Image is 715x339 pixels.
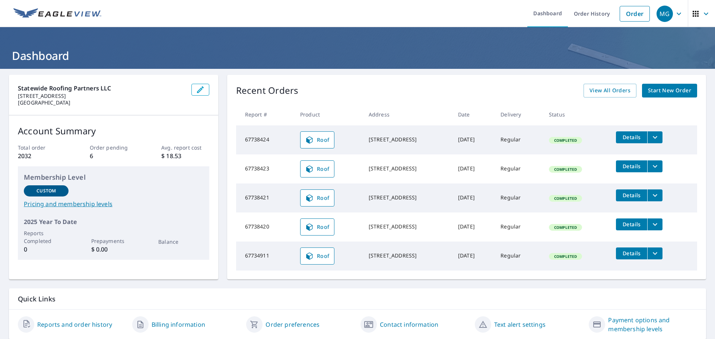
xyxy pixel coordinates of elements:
[452,103,495,125] th: Date
[550,196,581,201] span: Completed
[642,84,697,97] a: Start New Order
[620,163,643,170] span: Details
[18,294,697,304] p: Quick Links
[369,194,446,201] div: [STREET_ADDRESS]
[18,151,66,160] p: 2032
[300,218,334,236] a: Roof
[24,199,203,208] a: Pricing and membership levels
[294,103,363,125] th: Product
[452,125,495,154] td: [DATE]
[452,154,495,183] td: [DATE]
[616,218,647,230] button: detailsBtn-67738420
[300,189,334,207] a: Roof
[543,103,610,125] th: Status
[300,131,334,148] a: Roof
[608,316,697,333] a: Payment options and membership levels
[91,237,136,245] p: Prepayments
[648,86,691,95] span: Start New Order
[452,242,495,271] td: [DATE]
[90,144,137,151] p: Order pending
[584,84,636,97] a: View All Orders
[369,252,446,259] div: [STREET_ADDRESS]
[620,192,643,199] span: Details
[161,144,209,151] p: Avg. report cost
[495,125,543,154] td: Regular
[369,136,446,143] div: [STREET_ADDRESS]
[620,6,650,22] a: Order
[18,84,185,93] p: Statewide Roofing Partners LLC
[24,229,69,245] p: Reports Completed
[380,320,438,329] a: Contact information
[18,124,209,138] p: Account Summary
[18,99,185,106] p: [GEOGRAPHIC_DATA]
[620,134,643,141] span: Details
[616,247,647,259] button: detailsBtn-67734911
[236,125,294,154] td: 67738424
[495,154,543,183] td: Regular
[647,189,662,201] button: filesDropdownBtn-67738421
[236,103,294,125] th: Report #
[18,93,185,99] p: [STREET_ADDRESS]
[305,135,330,144] span: Roof
[236,84,299,97] p: Recent Orders
[305,252,330,260] span: Roof
[305,194,330,202] span: Roof
[236,183,294,212] td: 67738421
[236,242,294,271] td: 67734911
[494,320,546,329] a: Text alert settings
[550,138,581,143] span: Completed
[647,160,662,172] button: filesDropdownBtn-67738423
[36,188,56,194] p: Custom
[452,212,495,242] td: [DATE]
[495,183,543,212] td: Regular
[657,6,673,22] div: MG
[24,172,203,182] p: Membership Level
[236,154,294,183] td: 67738423
[300,160,334,178] a: Roof
[24,245,69,254] p: 0
[550,254,581,259] span: Completed
[158,238,203,246] p: Balance
[647,247,662,259] button: filesDropdownBtn-67734911
[620,250,643,257] span: Details
[300,247,334,265] a: Roof
[616,131,647,143] button: detailsBtn-67738424
[363,103,452,125] th: Address
[369,165,446,172] div: [STREET_ADDRESS]
[550,225,581,230] span: Completed
[452,183,495,212] td: [DATE]
[495,103,543,125] th: Delivery
[495,242,543,271] td: Regular
[647,131,662,143] button: filesDropdownBtn-67738424
[9,48,706,63] h1: Dashboard
[550,167,581,172] span: Completed
[18,144,66,151] p: Total order
[37,320,112,329] a: Reports and order history
[647,218,662,230] button: filesDropdownBtn-67738420
[590,86,630,95] span: View All Orders
[24,217,203,226] p: 2025 Year To Date
[616,189,647,201] button: detailsBtn-67738421
[152,320,205,329] a: Billing information
[13,8,101,19] img: EV Logo
[91,245,136,254] p: $ 0.00
[305,223,330,231] span: Roof
[236,212,294,242] td: 67738420
[161,151,209,160] p: $ 18.53
[616,160,647,172] button: detailsBtn-67738423
[266,320,320,329] a: Order preferences
[620,221,643,228] span: Details
[495,212,543,242] td: Regular
[90,151,137,160] p: 6
[369,223,446,230] div: [STREET_ADDRESS]
[305,164,330,173] span: Roof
